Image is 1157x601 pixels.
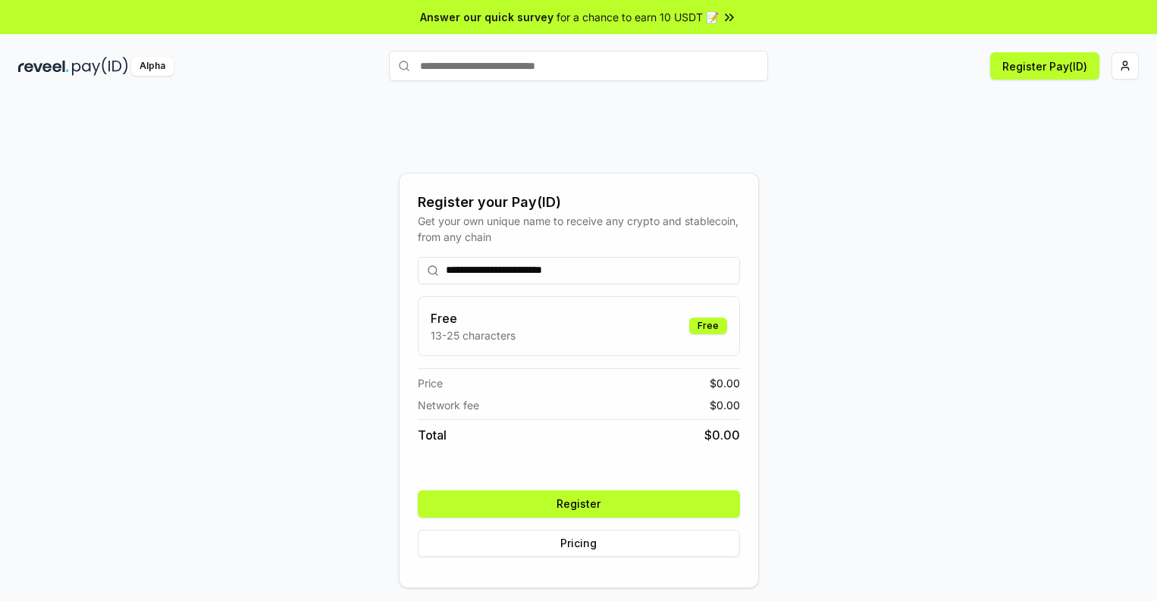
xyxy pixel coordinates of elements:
[431,327,516,343] p: 13-25 characters
[418,426,447,444] span: Total
[990,52,1099,80] button: Register Pay(ID)
[704,426,740,444] span: $ 0.00
[418,490,740,518] button: Register
[418,375,443,391] span: Price
[131,57,174,76] div: Alpha
[420,9,553,25] span: Answer our quick survey
[418,192,740,213] div: Register your Pay(ID)
[710,397,740,413] span: $ 0.00
[710,375,740,391] span: $ 0.00
[418,530,740,557] button: Pricing
[557,9,719,25] span: for a chance to earn 10 USDT 📝
[418,397,479,413] span: Network fee
[418,213,740,245] div: Get your own unique name to receive any crypto and stablecoin, from any chain
[431,309,516,327] h3: Free
[72,57,128,76] img: pay_id
[689,318,727,334] div: Free
[18,57,69,76] img: reveel_dark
